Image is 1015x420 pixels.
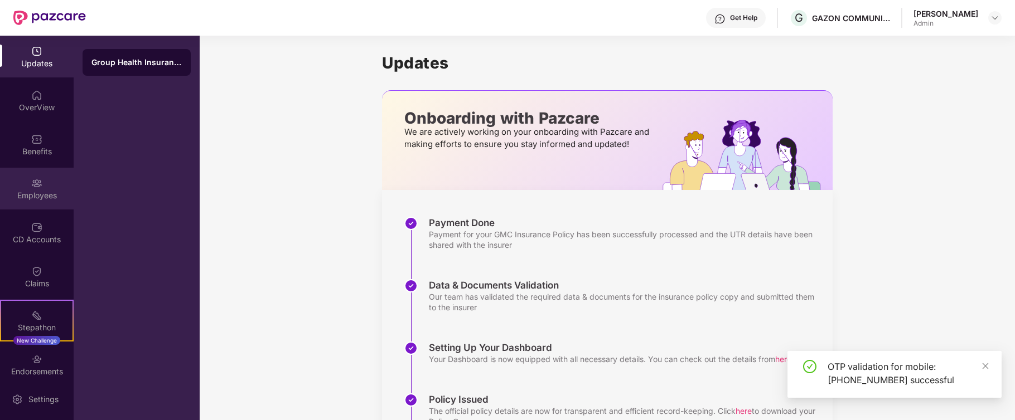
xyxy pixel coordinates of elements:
img: svg+xml;base64,PHN2ZyBpZD0iSG9tZSIgeG1sbnM9Imh0dHA6Ly93d3cudzMub3JnLzIwMDAvc3ZnIiB3aWR0aD0iMjAiIG... [31,90,42,101]
div: Our team has validated the required data & documents for the insurance policy copy and submitted ... [429,291,821,312]
img: svg+xml;base64,PHN2ZyBpZD0iU3RlcC1Eb25lLTMyeDMyIiB4bWxucz0iaHR0cDovL3d3dy53My5vcmcvMjAwMC9zdmciIH... [404,279,418,292]
div: Setting Up Your Dashboard [429,341,791,354]
span: check-circle [803,360,816,373]
p: We are actively working on your onboarding with Pazcare and making efforts to ensure you stay inf... [404,126,652,150]
div: Payment for your GMC Insurance Policy has been successfully processed and the UTR details have be... [429,229,821,250]
img: svg+xml;base64,PHN2ZyBpZD0iU3RlcC1Eb25lLTMyeDMyIiB4bWxucz0iaHR0cDovL3d3dy53My5vcmcvMjAwMC9zdmciIH... [404,393,418,407]
div: Data & Documents Validation [429,279,821,291]
div: [PERSON_NAME] [913,8,978,19]
div: Group Health Insurance [91,57,182,68]
img: svg+xml;base64,PHN2ZyBpZD0iSGVscC0zMngzMiIgeG1sbnM9Imh0dHA6Ly93d3cudzMub3JnLzIwMDAvc3ZnIiB3aWR0aD... [714,13,726,25]
div: Get Help [730,13,757,22]
img: svg+xml;base64,PHN2ZyBpZD0iRW1wbG95ZWVzIiB4bWxucz0iaHR0cDovL3d3dy53My5vcmcvMjAwMC9zdmciIHdpZHRoPS... [31,178,42,189]
div: Settings [25,394,62,405]
div: Stepathon [1,322,72,333]
img: svg+xml;base64,PHN2ZyBpZD0iVXBkYXRlZCIgeG1sbnM9Imh0dHA6Ly93d3cudzMub3JnLzIwMDAvc3ZnIiB3aWR0aD0iMj... [31,46,42,57]
img: svg+xml;base64,PHN2ZyB4bWxucz0iaHR0cDovL3d3dy53My5vcmcvMjAwMC9zdmciIHdpZHRoPSIyMSIgaGVpZ2h0PSIyMC... [31,310,42,321]
h1: Updates [382,53,833,72]
img: svg+xml;base64,PHN2ZyBpZD0iU3RlcC1Eb25lLTMyeDMyIiB4bWxucz0iaHR0cDovL3d3dy53My5vcmcvMjAwMC9zdmciIH... [404,217,418,230]
span: here [736,406,752,416]
p: Onboarding with Pazcare [404,113,652,123]
img: svg+xml;base64,PHN2ZyBpZD0iQ0RfQWNjb3VudHMiIGRhdGEtbmFtZT0iQ0QgQWNjb3VudHMiIHhtbG5zPSJodHRwOi8vd3... [31,222,42,233]
img: svg+xml;base64,PHN2ZyBpZD0iQmVuZWZpdHMiIHhtbG5zPSJodHRwOi8vd3d3LnczLm9yZy8yMDAwL3N2ZyIgd2lkdGg9Ij... [31,134,42,145]
div: New Challenge [13,336,60,345]
img: svg+xml;base64,PHN2ZyBpZD0iRHJvcGRvd24tMzJ4MzIiIHhtbG5zPSJodHRwOi8vd3d3LnczLm9yZy8yMDAwL3N2ZyIgd2... [990,13,999,22]
img: svg+xml;base64,PHN2ZyBpZD0iQ2xhaW0iIHhtbG5zPSJodHRwOi8vd3d3LnczLm9yZy8yMDAwL3N2ZyIgd2lkdGg9IjIwIi... [31,266,42,277]
img: svg+xml;base64,PHN2ZyBpZD0iU3RlcC1Eb25lLTMyeDMyIiB4bWxucz0iaHR0cDovL3d3dy53My5vcmcvMjAwMC9zdmciIH... [404,341,418,355]
span: G [795,11,803,25]
span: here [775,354,791,364]
div: Your Dashboard is now equipped with all necessary details. You can check out the details from [429,354,791,364]
div: Policy Issued [429,393,821,406]
div: Payment Done [429,217,821,229]
img: svg+xml;base64,PHN2ZyBpZD0iU2V0dGluZy0yMHgyMCIgeG1sbnM9Imh0dHA6Ly93d3cudzMub3JnLzIwMDAvc3ZnIiB3aW... [12,394,23,405]
span: close [982,362,989,370]
div: Admin [913,19,978,28]
div: OTP validation for mobile: [PHONE_NUMBER] successful [828,360,988,387]
div: GAZON COMMUNICATIONS INDIA LIMITED [812,13,890,23]
img: New Pazcare Logo [13,11,86,25]
img: svg+xml;base64,PHN2ZyBpZD0iRW5kb3JzZW1lbnRzIiB4bWxucz0iaHR0cDovL3d3dy53My5vcmcvMjAwMC9zdmciIHdpZH... [31,354,42,365]
img: hrOnboarding [663,120,833,190]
